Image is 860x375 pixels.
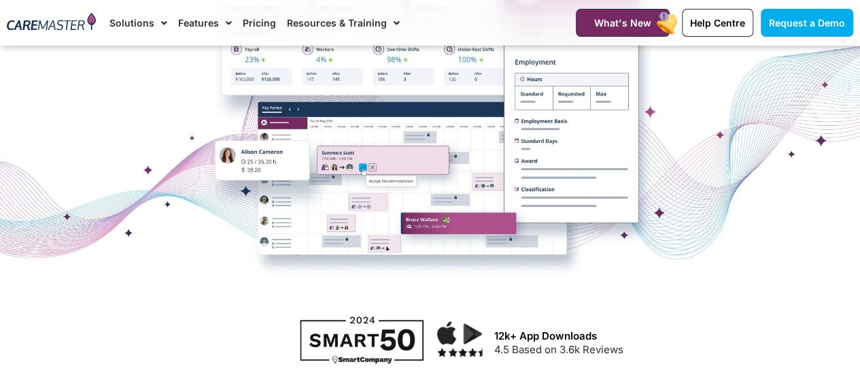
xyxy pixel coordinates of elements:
a: Help Centre [682,9,753,37]
a: Request a Demo [761,9,853,37]
img: CareMaster Logo [7,13,96,33]
span: Help Centre [690,17,745,29]
a: What's New [576,9,670,37]
span: What's New [594,17,651,29]
span: Request a Demo [769,17,845,29]
h3: 12k+ App Downloads [494,330,846,342]
p: 4.5 Based on 3.6k Reviews [494,342,846,358]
